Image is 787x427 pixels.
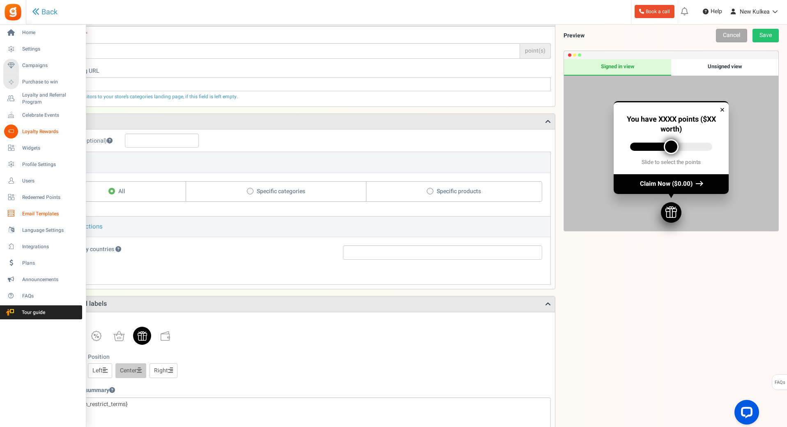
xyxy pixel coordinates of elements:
[564,59,671,76] div: Signed in view
[4,309,61,316] span: Tour guide
[3,157,82,171] a: Profile Settings
[46,93,238,100] span: We will redirect visitors to your store’s categories landing page, if this field is left empty.
[614,174,729,194] div: Claim Now ($0.00)
[520,43,551,59] span: point(s)
[3,75,82,89] a: Purchase to win
[32,8,58,16] a: Back
[22,161,80,168] span: Profile Settings
[3,108,82,122] a: Celebrate Events
[39,67,551,75] label: Continue shopping URL
[22,62,80,69] span: Campaigns
[3,272,82,286] a: Announcements
[671,59,778,76] div: Unsigned view
[437,187,481,196] span: Specific products
[665,206,677,218] img: gift.svg
[716,29,747,42] a: Cancel
[3,141,82,155] a: Widgets
[4,3,22,21] img: Gratisfaction
[672,179,693,188] span: ($0.00)
[3,42,82,56] a: Settings
[3,125,82,138] a: Loyalty Rewards
[22,293,80,300] span: FAQs
[720,104,725,115] div: ×
[640,179,670,188] span: Claim Now
[22,92,82,106] span: Loyalty and Referral Program
[115,363,146,378] a: Center
[88,353,110,361] label: Position
[22,178,80,185] span: Users
[39,152,550,172] button: Applies to
[22,210,80,217] span: Email Templates
[709,7,722,16] span: Help
[3,92,82,106] a: Loyalty and Referral Program
[22,260,80,267] span: Plans
[35,114,555,129] h3: Coupon settings
[257,187,305,196] span: Specific categories
[3,289,82,303] a: FAQs
[22,145,80,152] span: Widgets
[752,29,779,42] a: Save
[564,59,778,231] div: Preview only
[39,77,551,91] input: Optional
[22,46,80,53] span: Settings
[3,240,82,254] a: Integrations
[39,217,550,237] button: Other restrictions
[620,159,723,166] div: Slide to select the points
[3,174,82,188] a: Users
[88,363,112,378] a: Left
[161,331,170,341] img: wallet.svg
[22,112,80,119] span: Celebrate Events
[3,207,82,221] a: Email Templates
[150,363,177,378] a: Right
[22,194,80,201] span: Redeemed Points
[3,59,82,73] a: Campaigns
[627,114,716,135] span: You have XXXX points ($XX worth)
[635,5,674,18] a: Book a call
[39,43,520,59] input: Required
[22,276,80,283] span: Announcements
[138,331,147,341] img: gift.svg
[35,296,555,312] h3: Appearance and labels
[22,29,80,36] span: Home
[3,256,82,270] a: Plans
[22,78,80,85] span: Purchase to win
[774,375,785,390] span: FAQs
[118,187,125,196] span: All
[113,331,125,341] img: shoppingBag.svg
[22,243,80,250] span: Integrations
[700,5,725,18] a: Help
[3,26,82,40] a: Home
[564,32,584,39] h5: Preview
[91,331,101,341] img: badge.svg
[740,7,770,16] span: New Kulkea
[22,128,80,135] span: Loyalty Rewards
[3,190,82,204] a: Redeemed Points
[22,227,80,234] span: Language Settings
[3,223,82,237] a: Language Settings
